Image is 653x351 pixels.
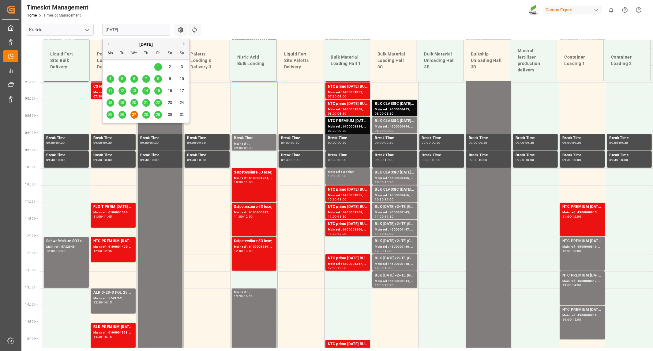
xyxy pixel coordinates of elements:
span: 13 [132,89,136,93]
div: - [618,158,619,161]
div: Main ref : 6100001254, 2000001100; [234,176,274,181]
button: Previous Month [106,42,109,46]
div: Break Time [46,152,86,158]
div: 10:30 [328,198,337,201]
div: Break Time [375,152,415,158]
div: - [337,95,338,98]
div: Bulkship Unloading Hall 3B [468,48,505,73]
div: month 2025-08 [104,61,188,121]
span: 09:00 Hr [25,131,38,135]
div: 10:00 [619,158,628,161]
div: 11:00 [338,198,347,201]
span: 1 [157,65,159,69]
div: Main ref : 6100001360, 2000000517; [328,227,368,232]
div: 10:30 [338,175,347,177]
span: 8 [157,77,159,81]
div: Choose Saturday, August 9th, 2025 [166,75,174,83]
div: Choose Saturday, August 30th, 2025 [166,111,174,119]
div: 09:00 [375,141,384,144]
input: DD.MM.YYYY [102,24,170,36]
div: 10:00 [478,158,487,161]
div: 11:00 [234,215,243,218]
div: - [149,158,150,161]
span: 07:30 Hr [25,80,38,83]
span: 11:00 Hr [25,200,38,203]
div: 08:00 [338,95,347,98]
div: 12:00 [385,232,393,235]
div: - [478,158,478,161]
span: 22 [156,101,160,105]
span: 6 [133,77,135,81]
div: Choose Friday, August 29th, 2025 [154,111,162,119]
div: Liquid Fert Site Bulk Delivery [48,48,84,73]
div: Choose Saturday, August 2nd, 2025 [166,63,174,71]
div: - [196,141,197,144]
span: 16 [168,89,172,93]
div: Main ref : , [234,141,274,147]
div: Break Time [46,135,86,141]
div: Main ref : 4500000453, 2000000389; [375,107,415,112]
div: 09:30 [432,141,441,144]
div: 09:30 [469,158,478,161]
div: Choose Saturday, August 16th, 2025 [166,87,174,95]
span: 27 [132,113,136,117]
div: 10:00 [525,158,534,161]
div: Break Time [187,152,227,158]
div: - [430,141,431,144]
div: Break Time [610,152,649,158]
div: 09:30 [338,129,347,132]
div: 07:30 [93,95,102,98]
div: BLK CLASSIC [DATE]+3+TE BULK; [375,118,415,124]
div: 09:00 [610,141,618,144]
div: Break Time [281,135,321,141]
div: 11:00 [385,198,393,201]
div: Mo [107,50,114,57]
div: Break Time [187,135,227,141]
span: 7 [145,77,147,81]
div: Choose Wednesday, August 27th, 2025 [130,111,138,119]
div: 09:00 [516,141,524,144]
div: Break Time [140,135,180,141]
div: 10:00 [291,158,300,161]
div: 12:00 [338,232,347,235]
div: 10:00 [56,158,65,161]
div: Nitric Acid Bulk Loading [235,52,272,69]
span: 08:30 Hr [25,114,38,117]
span: 3 [181,65,183,69]
span: 9 [169,77,171,81]
div: 11:00 [375,215,384,218]
div: - [243,147,244,149]
div: NTC PREMIUM [DATE] 25kg (x40) D,EN,PL;BT T NK [DATE] 11%UH 3M 25kg (x40) INT;BT TURF N [DATE] 13%... [93,238,133,244]
div: Choose Sunday, August 24th, 2025 [178,99,186,107]
div: Mineral fertilizer production delivery [515,45,552,76]
div: - [337,141,338,144]
div: 09:00 [469,141,478,144]
div: 08:30 [338,112,347,115]
div: 12:00 [572,215,581,218]
div: Main ref : 4500000454, 2000000389; [375,124,415,129]
div: Break Time [469,135,509,141]
div: 09:30 [281,158,290,161]
div: Bulk Material Loading Hall 3C [375,48,412,73]
div: - [384,112,385,115]
div: Fr [154,50,162,57]
div: Main ref : 6100001351, 2000000517; [328,90,368,95]
div: Break Time [562,152,602,158]
span: 08:00 Hr [25,97,38,100]
div: Paletts Loading & Delivery 1 [95,48,131,73]
div: NTC PREMIUM [DATE] 50kg (x25) NLA MTO; [562,238,602,244]
div: Choose Tuesday, August 12th, 2025 [118,87,126,95]
div: BLK CLASSIC [DATE]+3+TE BULK; [375,187,415,193]
div: Schwefelsäure SO3 rein ([PERSON_NAME]);Schwefelsäure SO3 rein (HG-Standard); [46,238,86,244]
div: - [384,198,385,201]
div: - [102,141,103,144]
span: 24 [180,101,184,105]
div: 09:30 [375,158,384,161]
span: 21 [144,101,148,105]
button: show 0 new notifications [604,3,618,17]
div: - [196,158,197,161]
span: 20 [132,101,136,105]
